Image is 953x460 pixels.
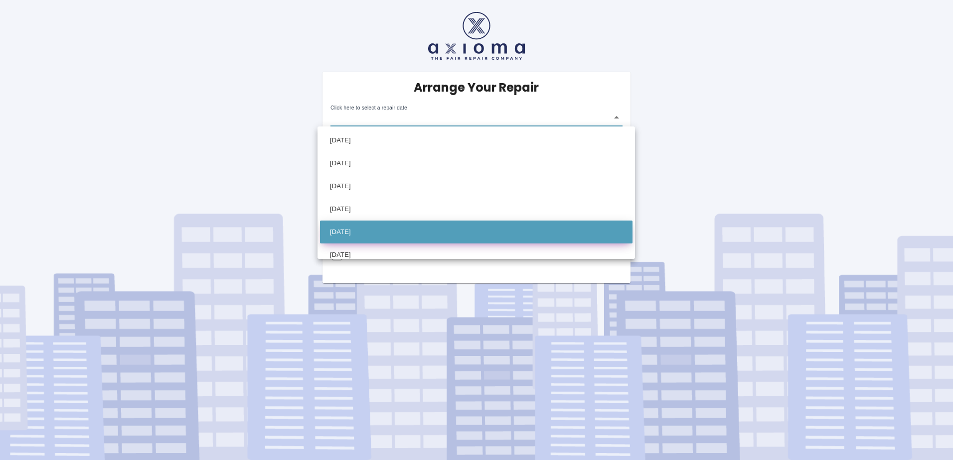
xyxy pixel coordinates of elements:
li: [DATE] [320,152,633,175]
li: [DATE] [320,221,633,243]
li: [DATE] [320,129,633,152]
li: [DATE] [320,175,633,198]
li: [DATE] [320,243,633,266]
li: [DATE] [320,198,633,221]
